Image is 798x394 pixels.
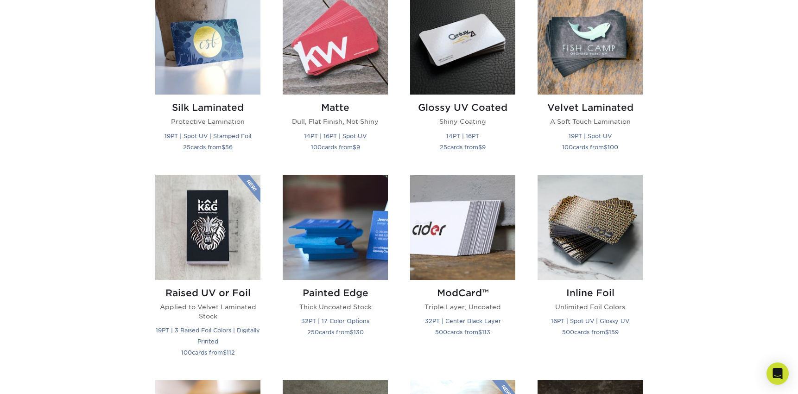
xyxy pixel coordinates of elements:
[562,329,574,336] span: 500
[538,175,643,280] img: Inline Foil Business Cards
[608,144,618,151] span: 100
[307,329,364,336] small: cards from
[482,144,486,151] span: 9
[410,302,515,311] p: Triple Layer, Uncoated
[283,175,388,369] a: Painted Edge Business Cards Painted Edge Thick Uncoated Stock 32PT | 17 Color Options 250cards fr...
[301,318,369,324] small: 32PT | 17 Color Options
[538,102,643,113] h2: Velvet Laminated
[356,144,360,151] span: 9
[283,117,388,126] p: Dull, Flat Finish, Not Shiny
[440,144,447,151] span: 25
[538,117,643,126] p: A Soft Touch Lamination
[165,133,251,140] small: 19PT | Spot UV | Stamped Foil
[350,329,354,336] span: $
[155,287,260,299] h2: Raised UV or Foil
[183,144,233,151] small: cards from
[478,144,482,151] span: $
[155,102,260,113] h2: Silk Laminated
[562,144,573,151] span: 100
[538,287,643,299] h2: Inline Foil
[435,329,447,336] span: 500
[410,175,515,369] a: ModCard™ Business Cards ModCard™ Triple Layer, Uncoated 32PT | Center Black Layer 500cards from$113
[410,102,515,113] h2: Glossy UV Coated
[225,144,233,151] span: 56
[538,175,643,369] a: Inline Foil Business Cards Inline Foil Unlimited Foil Colors 16PT | Spot UV | Glossy UV 500cards ...
[440,144,486,151] small: cards from
[562,329,619,336] small: cards from
[304,133,367,140] small: 14PT | 16PT | Spot UV
[181,349,192,356] span: 100
[478,329,482,336] span: $
[354,329,364,336] span: 130
[766,362,789,385] div: Open Intercom Messenger
[410,175,515,280] img: ModCard™ Business Cards
[227,349,235,356] span: 112
[283,287,388,299] h2: Painted Edge
[353,144,356,151] span: $
[222,144,225,151] span: $
[223,349,227,356] span: $
[551,318,629,324] small: 16PT | Spot UV | Glossy UV
[283,302,388,311] p: Thick Uncoated Stock
[538,302,643,311] p: Unlimited Foil Colors
[446,133,479,140] small: 14PT | 16PT
[311,144,322,151] span: 100
[435,329,490,336] small: cards from
[283,175,388,280] img: Painted Edge Business Cards
[605,329,609,336] span: $
[410,287,515,299] h2: ModCard™
[156,327,260,345] small: 19PT | 3 Raised Foil Colors | Digitally Printed
[482,329,490,336] span: 113
[311,144,360,151] small: cards from
[155,302,260,321] p: Applied to Velvet Laminated Stock
[283,102,388,113] h2: Matte
[410,117,515,126] p: Shiny Coating
[604,144,608,151] span: $
[569,133,612,140] small: 19PT | Spot UV
[181,349,235,356] small: cards from
[183,144,190,151] span: 25
[155,175,260,280] img: Raised UV or Foil Business Cards
[425,318,501,324] small: 32PT | Center Black Layer
[307,329,319,336] span: 250
[155,175,260,369] a: Raised UV or Foil Business Cards Raised UV or Foil Applied to Velvet Laminated Stock 19PT | 3 Rai...
[155,117,260,126] p: Protective Lamination
[562,144,618,151] small: cards from
[609,329,619,336] span: 159
[237,175,260,203] img: New Product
